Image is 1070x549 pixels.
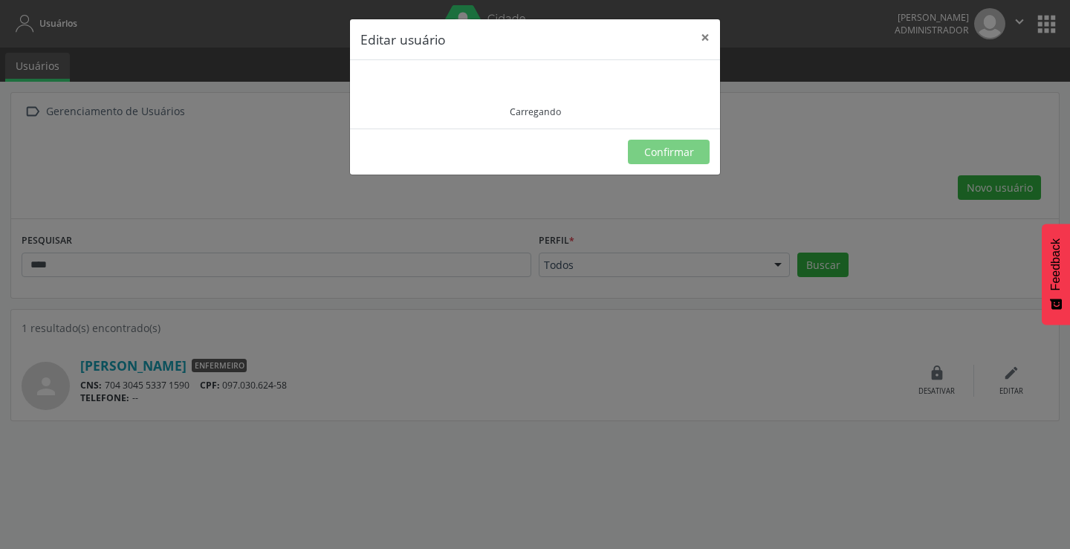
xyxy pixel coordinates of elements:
[628,140,710,165] button: Confirmar
[510,105,561,118] div: Carregando
[1049,238,1063,290] span: Feedback
[690,19,720,56] button: Close
[360,30,446,49] h5: Editar usuário
[1042,224,1070,325] button: Feedback - Mostrar pesquisa
[644,145,694,159] span: Confirmar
